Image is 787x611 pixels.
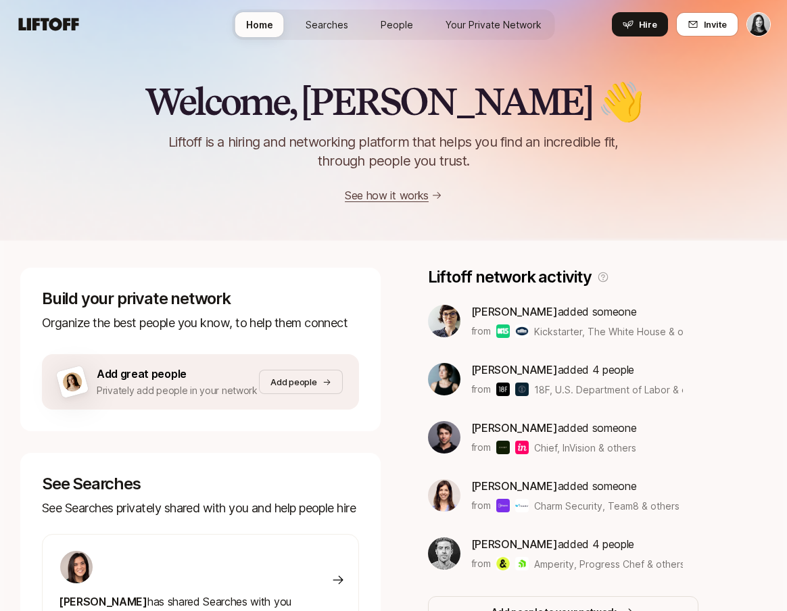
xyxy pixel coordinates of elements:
img: Progress Chef [515,557,529,570]
span: Your Private Network [446,18,542,32]
img: woman-on-brown-bg.png [61,370,84,393]
p: Build your private network [42,289,359,308]
span: Invite [704,18,727,31]
p: from [471,323,491,339]
span: Kickstarter, The White House & others [534,326,707,337]
span: Searches [306,18,348,32]
img: Stacy La [747,13,770,36]
img: 1ec05670_0ea3_42c5_8156_a8508411ea81.jpg [428,421,460,454]
p: Liftoff is a hiring and networking platform that helps you find an incredible fit, through people... [151,132,636,170]
p: Liftoff network activity [428,268,592,287]
span: People [381,18,413,32]
p: from [471,497,491,514]
button: Stacy La [746,12,771,36]
a: People [370,12,424,37]
img: Amperity [496,557,510,570]
span: Charm Security, Team8 & others [534,499,679,513]
p: See Searches privately shared with you and help people hire [42,499,359,518]
a: Your Private Network [435,12,552,37]
p: added someone [471,303,683,320]
span: Hire [639,18,657,31]
a: Searches [295,12,359,37]
p: from [471,556,491,572]
img: 18F [496,383,510,396]
p: See Searches [42,474,359,493]
span: [PERSON_NAME] [471,479,558,493]
p: added someone [471,419,637,437]
img: 078aaabc_77bf_4f62_99c8_43516fd9b0fa.jpg [428,479,460,512]
img: 71d7b91d_d7cb_43b4_a7ea_a9b2f2cc6e03.jpg [60,551,93,583]
p: Add great people [97,365,258,383]
img: Charm Security [496,499,510,512]
p: added 4 people [471,361,683,378]
span: [PERSON_NAME] [471,421,558,435]
span: [PERSON_NAME] [471,537,558,551]
p: Add people [270,375,316,389]
img: U.S. Department of Labor [515,383,529,396]
img: c9d5b7ad_f19c_4364_8f66_ef1aa96cc362.jpg [428,537,460,570]
a: See how it works [345,189,429,202]
img: 539a6eb7_bc0e_4fa2_8ad9_ee091919e8d1.jpg [428,363,460,395]
span: [PERSON_NAME] [471,363,558,376]
span: 18F, U.S. Department of Labor & others [534,384,711,395]
p: Organize the best people you know, to help them connect [42,314,359,333]
button: Add people [259,370,342,394]
span: has shared Searches with you [59,595,291,608]
img: Kickstarter [496,324,510,338]
img: 0b965891_4116_474f_af89_6433edd974dd.jpg [428,305,460,337]
h2: Welcome, [PERSON_NAME] 👋 [145,81,643,122]
span: Amperity, Progress Chef & others [534,558,685,570]
button: Invite [676,12,738,36]
p: added someone [471,477,679,495]
img: Team8 [515,499,529,512]
a: Home [235,12,284,37]
img: InVision [515,441,529,454]
button: Hire [612,12,668,36]
span: [PERSON_NAME] [59,595,147,608]
img: Chief [496,441,510,454]
span: Chief, InVision & others [534,441,636,455]
span: Home [246,18,273,32]
p: from [471,439,491,456]
img: The White House [515,324,529,338]
p: added 4 people [471,535,683,553]
p: from [471,381,491,397]
p: Privately add people in your network [97,383,258,399]
span: [PERSON_NAME] [471,305,558,318]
